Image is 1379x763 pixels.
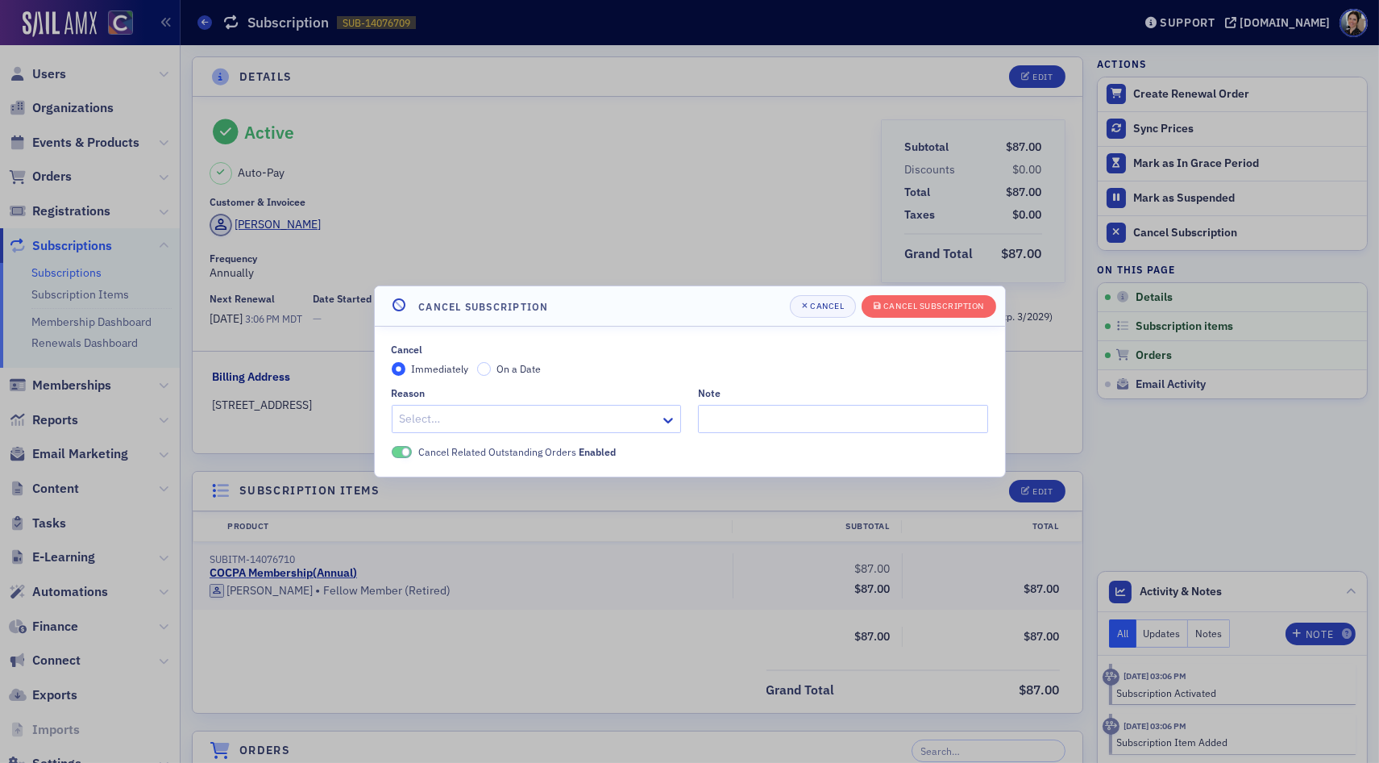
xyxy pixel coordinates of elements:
[418,299,548,314] h4: Cancel Subscription
[496,362,541,375] span: On a Date
[392,446,413,458] span: Enabled
[579,445,616,458] span: Enabled
[698,387,721,399] div: Note
[862,295,996,318] button: Cancel Subscription
[392,344,423,356] div: Cancel
[392,362,406,377] input: Immediately
[477,362,492,377] input: On a Date
[418,444,616,459] span: Cancel Related Outstanding Orders
[810,302,844,311] div: Cancel
[883,302,984,311] div: Cancel Subscription
[392,387,426,399] div: Reason
[411,362,468,375] span: Immediately
[790,295,857,318] button: Cancel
